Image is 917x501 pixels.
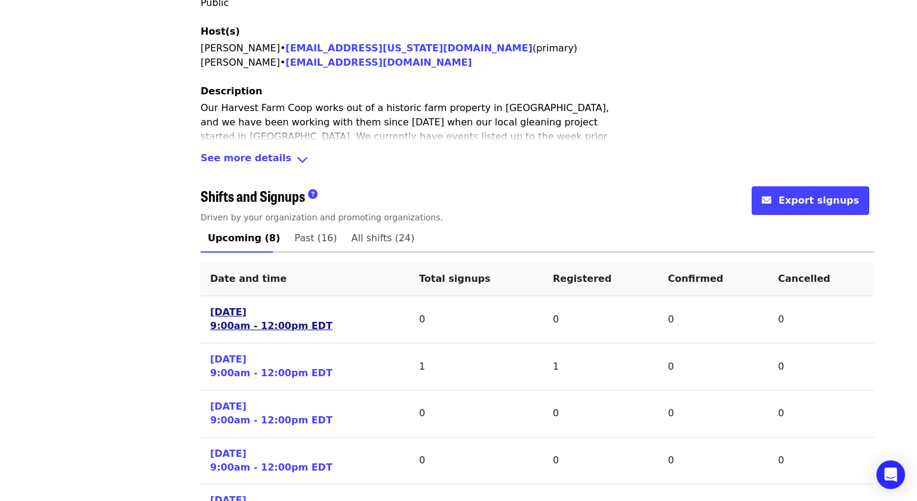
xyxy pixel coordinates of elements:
td: 0 [658,343,769,391]
button: envelope iconExport signups [752,186,869,215]
span: Upcoming (8) [208,230,280,247]
span: Shifts and Signups [201,185,305,206]
td: 0 [768,438,874,485]
span: Description [201,85,262,97]
span: Cancelled [778,273,830,284]
span: Date and time [210,273,287,284]
td: 1 [543,343,658,391]
a: [DATE]9:00am - 12:00pm EDT [210,447,333,475]
td: 0 [768,391,874,438]
div: See more detailsangle-down icon [201,151,874,168]
span: Registered [553,273,611,284]
span: See more details [201,151,291,168]
td: 0 [658,438,769,485]
p: Our Harvest Farm Coop works out of a historic farm property in [GEOGRAPHIC_DATA], and we have bee... [201,101,618,173]
div: Open Intercom Messenger [876,460,905,489]
td: 0 [543,438,658,485]
a: [EMAIL_ADDRESS][US_STATE][DOMAIN_NAME] [285,42,533,54]
a: Upcoming (8) [201,224,287,253]
a: [DATE]9:00am - 12:00pm EDT [210,353,333,380]
span: Driven by your organization and promoting organizations. [201,213,443,222]
td: 0 [410,391,543,438]
span: Host(s) [201,26,240,37]
span: Past (16) [294,230,337,247]
a: Past (16) [287,224,344,253]
td: 0 [543,296,658,343]
td: 1 [410,343,543,391]
i: question-circle icon [308,189,318,200]
td: 0 [658,391,769,438]
td: 0 [410,438,543,485]
span: Confirmed [668,273,724,284]
td: 0 [543,391,658,438]
i: envelope icon [762,195,771,206]
span: Total signups [419,273,491,284]
a: All shifts (24) [344,224,422,253]
td: 0 [658,296,769,343]
i: angle-down icon [296,151,309,168]
td: 0 [768,296,874,343]
span: [PERSON_NAME] • (primary) [PERSON_NAME] • [201,42,577,68]
span: All shifts (24) [352,230,415,247]
a: [DATE]9:00am - 12:00pm EDT [210,400,333,428]
td: 0 [410,296,543,343]
td: 0 [768,343,874,391]
a: [EMAIL_ADDRESS][DOMAIN_NAME] [285,57,472,68]
a: [DATE]9:00am - 12:00pm EDT [210,306,333,333]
